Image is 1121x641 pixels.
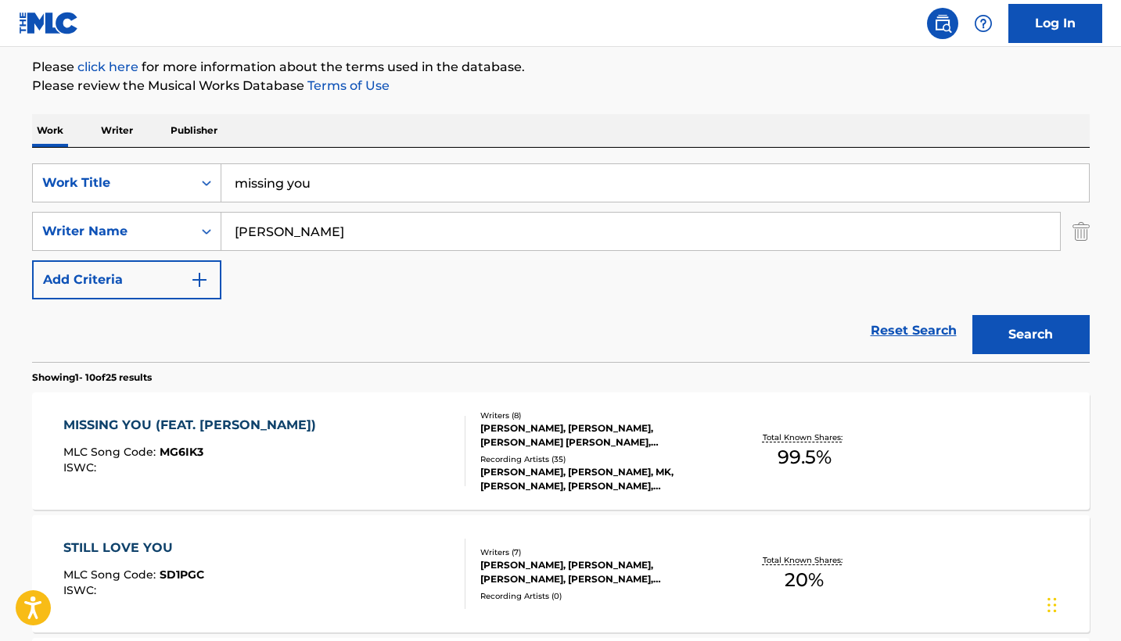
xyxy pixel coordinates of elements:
form: Search Form [32,163,1090,362]
div: Help [968,8,999,39]
span: 99.5 % [778,443,832,471]
span: MLC Song Code : [63,568,160,582]
a: Log In [1008,4,1102,43]
p: Total Known Shares: [763,554,846,566]
div: Writers ( 7 ) [480,546,717,558]
a: click here [77,59,138,74]
div: Recording Artists ( 35 ) [480,453,717,465]
span: SD1PGC [160,568,204,582]
a: STILL LOVE YOUMLC Song Code:SD1PGCISWC:Writers (7)[PERSON_NAME], [PERSON_NAME], [PERSON_NAME], [P... [32,515,1090,632]
a: MISSING YOU (FEAT. [PERSON_NAME])MLC Song Code:MG6IK3ISWC:Writers (8)[PERSON_NAME], [PERSON_NAME]... [32,392,1090,510]
div: [PERSON_NAME], [PERSON_NAME], [PERSON_NAME], [PERSON_NAME], [PERSON_NAME], [PERSON_NAME] PRINCESS... [480,558,717,586]
img: 9d2ae6d4665cec9f34b9.svg [190,270,209,289]
div: Writers ( 8 ) [480,410,717,421]
iframe: Chat Widget [1043,566,1121,641]
div: STILL LOVE YOU [63,539,204,557]
span: MG6IK3 [160,445,203,459]
div: Drag [1047,582,1057,628]
p: Total Known Shares: [763,432,846,443]
span: ISWC : [63,583,100,597]
p: Showing 1 - 10 of 25 results [32,371,152,385]
p: Please for more information about the terms used in the database. [32,58,1090,77]
span: MLC Song Code : [63,445,160,459]
button: Search [972,315,1090,354]
div: MISSING YOU (FEAT. [PERSON_NAME]) [63,416,324,435]
div: Writer Name [42,222,183,241]
div: Recording Artists ( 0 ) [480,590,717,602]
p: Writer [96,114,138,147]
button: Add Criteria [32,260,221,299]
img: MLC Logo [19,12,79,34]
span: 20 % [785,566,824,594]
p: Publisher [166,114,222,147]
img: Delete Criterion [1072,212,1090,251]
img: help [974,14,993,33]
div: Work Title [42,174,183,192]
span: ISWC : [63,460,100,474]
div: [PERSON_NAME], [PERSON_NAME], MK, [PERSON_NAME], [PERSON_NAME],[PERSON_NAME],MK, [PERSON_NAME], [... [480,465,717,493]
p: Work [32,114,68,147]
a: Terms of Use [304,78,390,93]
div: [PERSON_NAME], [PERSON_NAME], [PERSON_NAME] [PERSON_NAME], [PERSON_NAME], [PERSON_NAME] [PERSON_N... [480,421,717,449]
a: Reset Search [863,313,965,348]
a: Public Search [927,8,958,39]
p: Please review the Musical Works Database [32,77,1090,95]
img: search [933,14,952,33]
